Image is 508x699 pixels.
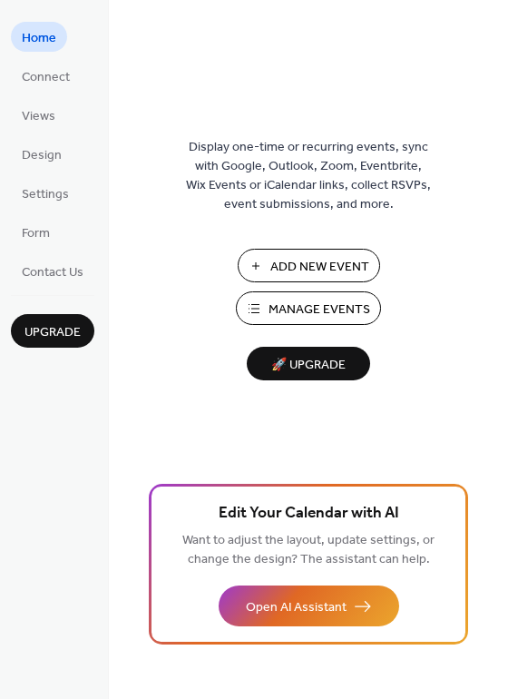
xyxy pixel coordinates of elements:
[11,217,61,247] a: Form
[22,224,50,243] span: Form
[11,22,67,52] a: Home
[11,314,94,348] button: Upgrade
[22,29,56,48] span: Home
[246,598,347,617] span: Open AI Assistant
[269,300,370,320] span: Manage Events
[247,347,370,380] button: 🚀 Upgrade
[11,178,80,208] a: Settings
[11,100,66,130] a: Views
[11,256,94,286] a: Contact Us
[11,139,73,169] a: Design
[24,323,81,342] span: Upgrade
[258,353,359,378] span: 🚀 Upgrade
[22,146,62,165] span: Design
[22,185,69,204] span: Settings
[11,61,81,91] a: Connect
[219,586,399,626] button: Open AI Assistant
[236,291,381,325] button: Manage Events
[182,528,435,572] span: Want to adjust the layout, update settings, or change the design? The assistant can help.
[238,249,380,282] button: Add New Event
[22,68,70,87] span: Connect
[22,263,83,282] span: Contact Us
[219,501,399,527] span: Edit Your Calendar with AI
[270,258,369,277] span: Add New Event
[22,107,55,126] span: Views
[186,138,431,214] span: Display one-time or recurring events, sync with Google, Outlook, Zoom, Eventbrite, Wix Events or ...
